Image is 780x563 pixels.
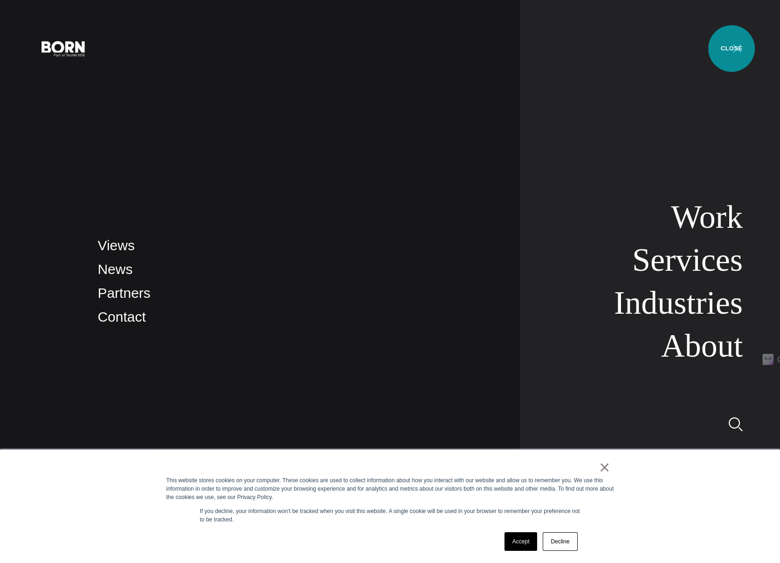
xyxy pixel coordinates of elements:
[166,476,614,501] div: This website stores cookies on your computer. These cookies are used to collect information about...
[614,285,743,321] a: Industries
[671,199,743,235] a: Work
[200,507,580,524] p: If you decline, your information won’t be tracked when you visit this website. A single cookie wi...
[632,242,743,278] a: Services
[504,532,538,551] a: Accept
[543,532,577,551] a: Decline
[599,463,610,472] a: ×
[729,417,743,431] img: Search
[97,261,132,277] a: News
[97,285,150,301] a: Partners
[97,238,134,253] a: Views
[726,38,748,58] button: Open
[661,328,743,364] a: About
[97,309,145,324] a: Contact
